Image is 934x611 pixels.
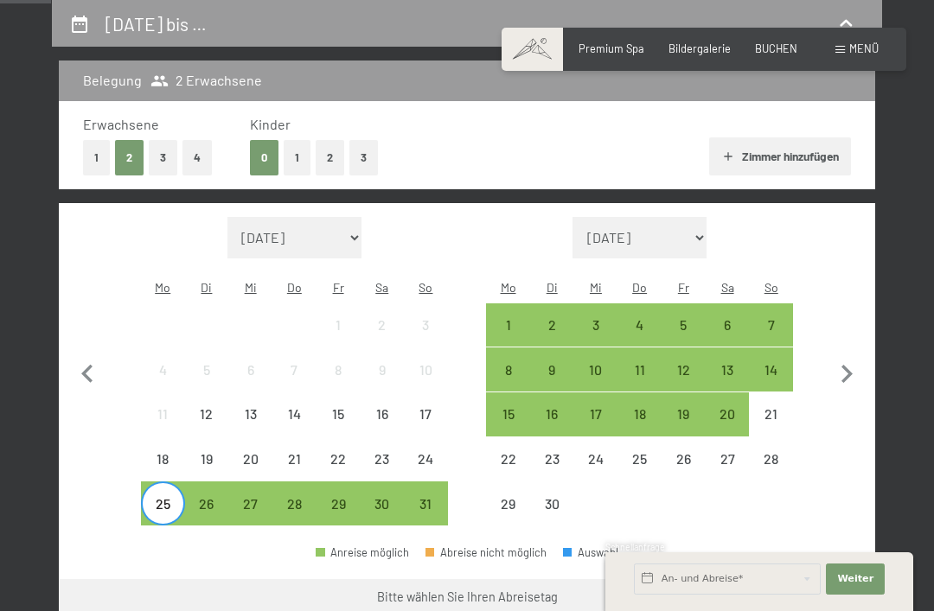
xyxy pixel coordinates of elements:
[749,437,793,481] div: Sun Sep 28 2025
[360,392,404,436] div: Sat Aug 16 2025
[318,318,359,359] div: 1
[185,481,229,525] div: Tue Aug 26 2025
[663,363,704,404] div: 12
[663,452,704,493] div: 26
[663,407,704,448] div: 19
[662,347,706,391] div: Fri Sep 12 2025
[755,41,797,55] a: BUCHEN
[141,392,185,436] div: Mon Aug 11 2025
[632,280,647,295] abbr: Donnerstag
[576,363,617,404] div: 10
[274,407,315,448] div: 14
[185,437,229,481] div: Tue Aug 19 2025
[187,497,227,538] div: 26
[406,318,446,359] div: 3
[404,303,448,347] div: Sun Aug 03 2025
[287,280,302,295] abbr: Donnerstag
[619,452,660,493] div: 25
[141,437,185,481] div: Abreise nicht möglich
[532,407,573,448] div: 16
[662,392,706,436] div: Abreise möglich
[574,437,618,481] div: Abreise nicht möglich
[706,392,750,436] div: Sat Sep 20 2025
[488,452,528,493] div: 22
[360,437,404,481] div: Abreise nicht möglich
[619,407,660,448] div: 18
[530,347,574,391] div: Abreise möglich
[617,392,662,436] div: Abreise möglich
[486,347,530,391] div: Mon Sep 08 2025
[316,140,344,175] button: 2
[706,347,750,391] div: Abreise möglich
[187,363,227,404] div: 5
[185,347,229,391] div: Abreise nicht möglich
[360,303,404,347] div: Sat Aug 02 2025
[404,347,448,391] div: Abreise nicht möglich
[706,303,750,347] div: Abreise möglich
[849,41,879,55] span: Menü
[579,41,644,55] a: Premium Spa
[574,303,618,347] div: Wed Sep 03 2025
[662,303,706,347] div: Abreise möglich
[576,407,617,448] div: 17
[317,481,361,525] div: Abreise möglich
[272,347,317,391] div: Thu Aug 07 2025
[404,437,448,481] div: Abreise nicht möglich
[706,347,750,391] div: Sat Sep 13 2025
[617,303,662,347] div: Thu Sep 04 2025
[141,347,185,391] div: Abreise nicht möglich
[228,392,272,436] div: Abreise nicht möglich
[272,481,317,525] div: Thu Aug 28 2025
[360,347,404,391] div: Sat Aug 09 2025
[619,363,660,404] div: 11
[574,392,618,436] div: Wed Sep 17 2025
[617,437,662,481] div: Thu Sep 25 2025
[230,452,271,493] div: 20
[230,363,271,404] div: 6
[230,407,271,448] div: 13
[706,303,750,347] div: Sat Sep 06 2025
[404,303,448,347] div: Abreise nicht möglich
[706,437,750,481] div: Abreise nicht möglich
[574,347,618,391] div: Abreise möglich
[360,437,404,481] div: Sat Aug 23 2025
[749,347,793,391] div: Sun Sep 14 2025
[230,497,271,538] div: 27
[749,303,793,347] div: Sun Sep 07 2025
[530,392,574,436] div: Abreise möglich
[662,303,706,347] div: Fri Sep 05 2025
[486,303,530,347] div: Mon Sep 01 2025
[486,303,530,347] div: Abreise möglich
[250,140,278,175] button: 0
[576,452,617,493] div: 24
[486,437,530,481] div: Abreise nicht möglich
[318,497,359,538] div: 29
[488,318,528,359] div: 1
[187,407,227,448] div: 12
[201,280,212,295] abbr: Dienstag
[404,392,448,436] div: Abreise nicht möglich
[532,318,573,359] div: 2
[187,452,227,493] div: 19
[488,407,528,448] div: 15
[501,280,516,295] abbr: Montag
[185,481,229,525] div: Abreise möglich
[488,497,528,538] div: 29
[360,481,404,525] div: Sat Aug 30 2025
[404,437,448,481] div: Sun Aug 24 2025
[250,116,291,132] span: Kinder
[141,347,185,391] div: Mon Aug 04 2025
[149,140,177,175] button: 3
[318,452,359,493] div: 22
[143,497,183,538] div: 25
[83,116,159,132] span: Erwachsene
[318,363,359,404] div: 8
[317,481,361,525] div: Fri Aug 29 2025
[182,140,212,175] button: 4
[274,497,315,538] div: 28
[317,347,361,391] div: Abreise nicht möglich
[425,547,547,558] div: Abreise nicht möglich
[749,392,793,436] div: Abreise nicht möglich
[419,280,432,295] abbr: Sonntag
